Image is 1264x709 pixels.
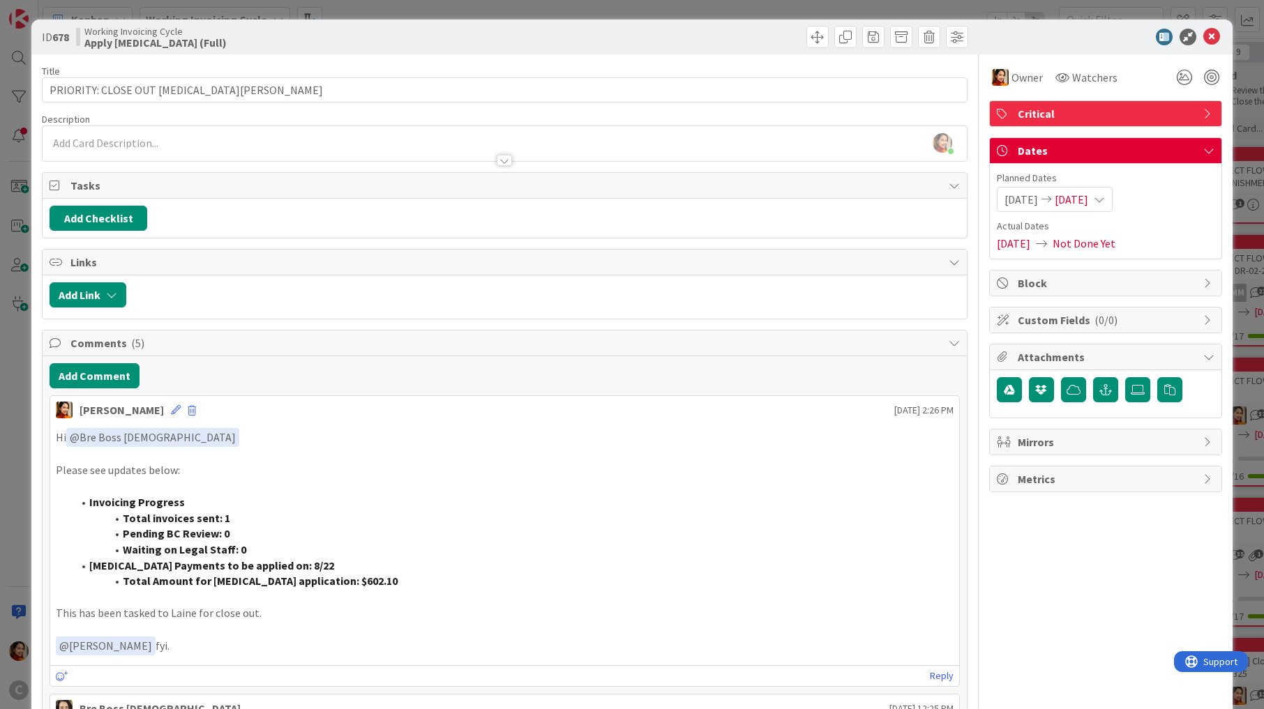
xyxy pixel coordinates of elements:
[933,133,952,153] img: ZE7sHxBjl6aIQZ7EmcD5y5U36sLYn9QN.jpeg
[123,542,246,556] strong: Waiting on Legal Staff: 0
[52,30,69,44] b: 678
[1018,105,1196,122] span: Critical
[930,667,954,685] a: Reply
[1018,312,1196,328] span: Custom Fields
[1011,69,1043,86] span: Owner
[70,430,236,444] span: Bre Boss [DEMOGRAPHIC_DATA]
[894,403,954,418] span: [DATE] 2:26 PM
[56,462,953,478] p: Please see updates below:
[1053,235,1115,252] span: Not Done Yet
[70,430,80,444] span: @
[84,37,227,48] b: Apply [MEDICAL_DATA] (Full)
[80,402,164,418] div: [PERSON_NAME]
[1018,434,1196,450] span: Mirrors
[56,636,953,655] p: fyi.
[89,495,185,509] strong: Invoicing Progress
[56,605,953,621] p: This has been tasked to Laine for close out.
[1018,349,1196,365] span: Attachments
[1018,471,1196,487] span: Metrics
[56,402,73,418] img: PM
[70,254,941,270] span: Links
[70,335,941,351] span: Comments
[42,113,90,125] span: Description
[59,639,152,653] span: [PERSON_NAME]
[1018,275,1196,291] span: Block
[50,363,140,388] button: Add Comment
[84,26,227,37] span: Working Invoicing Cycle
[50,282,126,307] button: Add Link
[997,219,1214,234] span: Actual Dates
[29,2,63,19] span: Support
[56,428,953,447] p: Hi
[1005,191,1038,208] span: [DATE]
[42,65,60,77] label: Title
[1072,69,1118,86] span: Watchers
[70,177,941,194] span: Tasks
[123,526,230,540] strong: Pending BC Review: 0
[131,336,144,350] span: ( 5 )
[992,69,1009,86] img: PM
[42,29,69,45] span: ID
[50,206,147,231] button: Add Checklist
[1055,191,1088,208] span: [DATE]
[42,77,967,102] input: type card name here...
[59,639,69,653] span: @
[1018,142,1196,159] span: Dates
[123,574,398,588] strong: Total Amount for [MEDICAL_DATA] application: $602.10
[997,171,1214,185] span: Planned Dates
[123,511,230,525] strong: Total invoices sent: 1
[1094,313,1118,327] span: ( 0/0 )
[89,558,334,572] strong: [MEDICAL_DATA] Payments to be applied on: 8/22
[997,235,1030,252] span: [DATE]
